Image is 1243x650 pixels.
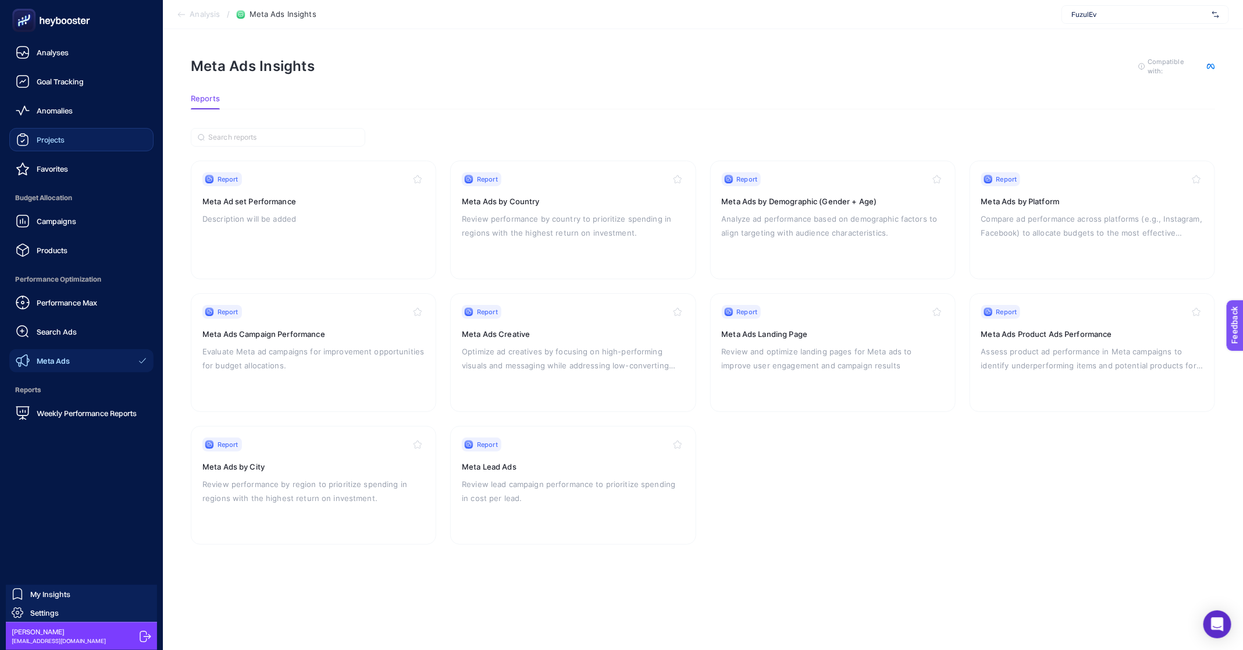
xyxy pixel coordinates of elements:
[191,94,220,109] button: Reports
[6,585,157,603] a: My Insights
[981,212,1203,240] p: Compare ad performance across platforms (e.g., Instagram, Facebook) to allocate budgets to the mo...
[191,293,436,412] a: ReportMeta Ads Campaign PerformanceEvaluate Meta ad campaigns for improvement opportunities for b...
[37,246,67,255] span: Products
[462,196,684,207] h3: Meta Ads by Country
[450,293,696,412] a: ReportMeta Ads CreativeOptimize ad creatives by focusing on high-performing visuals and messaging...
[30,608,59,617] span: Settings
[9,157,154,180] a: Favorites
[37,135,65,144] span: Projects
[710,161,956,279] a: ReportMeta Ads by Demographic (Gender + Age)Analyze ad performance based on demographic factors t...
[218,440,238,449] span: Report
[9,186,154,209] span: Budget Allocation
[477,440,498,449] span: Report
[37,106,73,115] span: Anomalies
[218,307,238,317] span: Report
[208,133,358,142] input: Search
[722,212,944,240] p: Analyze ad performance based on demographic factors to align targeting with audience characterist...
[477,307,498,317] span: Report
[710,293,956,412] a: ReportMeta Ads Landing PageReview and optimize landing pages for Meta ads to improve user engagem...
[737,307,758,317] span: Report
[191,94,220,104] span: Reports
[9,378,154,402] span: Reports
[981,344,1203,372] p: Assess product ad performance in Meta campaigns to identify underperforming items and potential p...
[9,209,154,233] a: Campaigns
[37,164,68,173] span: Favorites
[981,196,1203,207] h3: Meta Ads by Platform
[37,409,137,418] span: Weekly Performance Reports
[202,328,425,340] h3: Meta Ads Campaign Performance
[9,402,154,425] a: Weekly Performance Reports
[1203,610,1231,638] div: Open Intercom Messenger
[37,298,97,307] span: Performance Max
[202,477,425,505] p: Review performance by region to prioritize spending in regions with the highest return on investm...
[9,99,154,122] a: Anomalies
[9,349,154,372] a: Meta Ads
[9,41,154,64] a: Analyses
[450,161,696,279] a: ReportMeta Ads by CountryReview performance by country to prioritize spending in regions with the...
[450,426,696,545] a: ReportMeta Lead AdsReview lead campaign performance to prioritize spending in cost per lead.
[970,293,1215,412] a: ReportMeta Ads Product Ads PerformanceAssess product ad performance in Meta campaigns to identify...
[9,70,154,93] a: Goal Tracking
[12,637,106,645] span: [EMAIL_ADDRESS][DOMAIN_NAME]
[970,161,1215,279] a: ReportMeta Ads by PlatformCompare ad performance across platforms (e.g., Instagram, Facebook) to ...
[996,307,1017,317] span: Report
[37,216,76,226] span: Campaigns
[191,426,436,545] a: ReportMeta Ads by CityReview performance by region to prioritize spending in regions with the hig...
[30,589,70,599] span: My Insights
[9,128,154,151] a: Projects
[1148,57,1200,76] span: Compatible with:
[722,196,944,207] h3: Meta Ads by Demographic (Gender + Age)
[37,48,69,57] span: Analyses
[462,328,684,340] h3: Meta Ads Creative
[1071,10,1208,19] span: FuzulEv
[9,239,154,262] a: Products
[981,328,1203,340] h3: Meta Ads Product Ads Performance
[191,161,436,279] a: ReportMeta Ad set PerformanceDescription will be added
[202,461,425,473] h3: Meta Ads by City
[12,627,106,637] span: [PERSON_NAME]
[9,268,154,291] span: Performance Optimization
[462,477,684,505] p: Review lead campaign performance to prioritize spending in cost per lead.
[202,212,425,226] p: Description will be added
[737,175,758,184] span: Report
[249,10,316,19] span: Meta Ads Insights
[722,328,944,340] h3: Meta Ads Landing Page
[6,603,157,622] a: Settings
[218,175,238,184] span: Report
[202,344,425,372] p: Evaluate Meta ad campaigns for improvement opportunities for budget allocations.
[37,327,77,336] span: Search Ads
[722,344,944,372] p: Review and optimize landing pages for Meta ads to improve user engagement and campaign results
[462,461,684,473] h3: Meta Lead Ads
[462,212,684,240] p: Review performance by country to prioritize spending in regions with the highest return on invest...
[996,175,1017,184] span: Report
[1212,9,1219,20] img: svg%3e
[9,320,154,343] a: Search Ads
[227,9,230,19] span: /
[37,77,84,86] span: Goal Tracking
[37,356,70,365] span: Meta Ads
[462,344,684,372] p: Optimize ad creatives by focusing on high-performing visuals and messaging while addressing low-c...
[190,10,220,19] span: Analysis
[477,175,498,184] span: Report
[9,291,154,314] a: Performance Max
[202,196,425,207] h3: Meta Ad set Performance
[7,3,44,13] span: Feedback
[191,58,315,74] h1: Meta Ads Insights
